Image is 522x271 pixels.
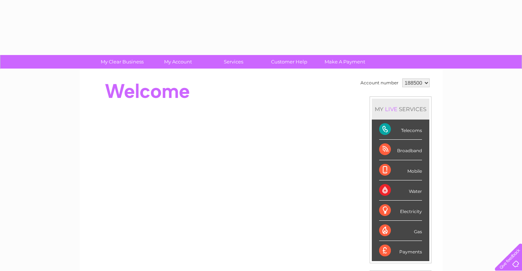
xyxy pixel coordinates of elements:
[148,55,208,69] a: My Account
[92,55,152,69] a: My Clear Business
[315,55,375,69] a: Make A Payment
[379,120,422,140] div: Telecoms
[203,55,264,69] a: Services
[379,140,422,160] div: Broadband
[379,241,422,261] div: Payments
[384,106,399,113] div: LIVE
[372,99,429,120] div: MY SERVICES
[379,180,422,201] div: Water
[359,77,400,89] td: Account number
[379,221,422,241] div: Gas
[259,55,319,69] a: Customer Help
[379,160,422,180] div: Mobile
[379,201,422,221] div: Electricity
